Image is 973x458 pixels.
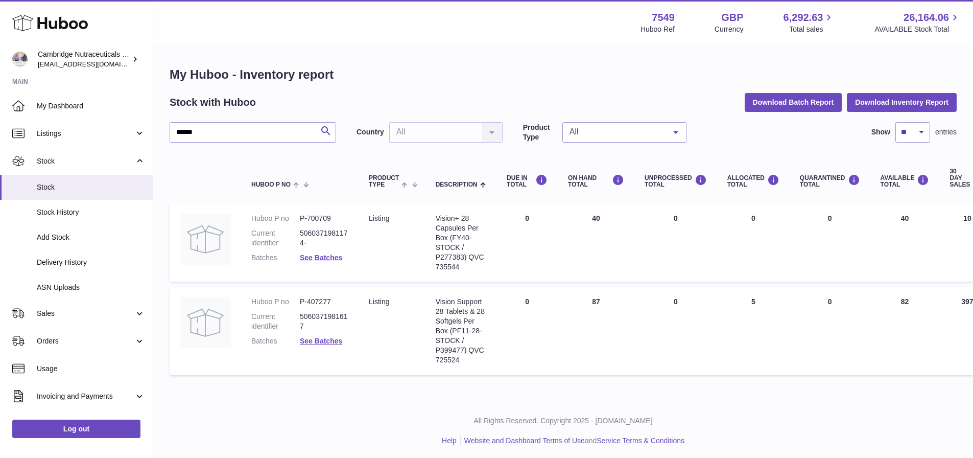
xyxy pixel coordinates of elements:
div: UNPROCESSED Total [645,174,707,188]
span: Description [436,181,478,188]
span: 0 [828,214,832,222]
td: 82 [870,287,940,375]
h1: My Huboo - Inventory report [170,66,957,83]
button: Download Batch Report [745,93,842,111]
img: product image [180,214,231,265]
td: 40 [870,203,940,282]
span: Stock History [37,208,145,217]
span: [EMAIL_ADDRESS][DOMAIN_NAME] [38,60,150,68]
a: Log out [12,420,140,438]
a: Help [442,437,457,445]
div: Currency [715,25,744,34]
td: 0 [634,203,717,282]
dd: 5060371981617 [300,312,348,331]
dt: Huboo P no [251,214,300,223]
span: 26,164.06 [904,11,949,25]
label: Country [357,127,384,137]
div: Vision+ 28 Capsules Per Box (FY40-STOCK / P277383) QVC 735544 [436,214,486,271]
span: 6,292.63 [784,11,823,25]
div: AVAILABLE Total [881,174,930,188]
p: All Rights Reserved. Copyright 2025 - [DOMAIN_NAME] [161,416,965,426]
div: ALLOCATED Total [727,174,779,188]
td: 87 [558,287,634,375]
span: AVAILABLE Stock Total [874,25,961,34]
strong: 7549 [652,11,675,25]
a: Website and Dashboard Terms of Use [464,437,585,445]
span: Invoicing and Payments [37,392,134,401]
span: Total sales [789,25,835,34]
a: See Batches [300,254,342,262]
label: Show [871,127,890,137]
span: Orders [37,336,134,346]
span: listing [369,297,389,306]
li: and [461,436,684,446]
strong: GBP [721,11,743,25]
span: Stock [37,156,134,166]
label: Product Type [523,123,557,142]
span: listing [369,214,389,222]
span: My Dashboard [37,101,145,111]
dt: Batches [251,336,300,346]
dt: Current identifier [251,312,300,331]
div: ON HAND Total [568,174,624,188]
span: Listings [37,129,134,139]
a: 6,292.63 Total sales [784,11,835,34]
span: All [567,127,666,137]
span: Stock [37,182,145,192]
a: 26,164.06 AVAILABLE Stock Total [874,11,961,34]
span: Product Type [369,175,399,188]
span: Huboo P no [251,181,291,188]
dd: 5060371981174- [300,228,348,248]
dd: P-407277 [300,297,348,307]
div: DUE IN TOTAL [507,174,548,188]
span: Usage [37,364,145,374]
a: Service Terms & Conditions [597,437,684,445]
span: entries [935,127,957,137]
dd: P-700709 [300,214,348,223]
td: 40 [558,203,634,282]
img: qvc@camnutra.com [12,52,28,67]
span: ASN Uploads [37,283,145,292]
td: 0 [496,287,558,375]
td: 0 [496,203,558,282]
h2: Stock with Huboo [170,96,256,109]
dt: Huboo P no [251,297,300,307]
span: Delivery History [37,258,145,267]
dt: Current identifier [251,228,300,248]
td: 5 [717,287,790,375]
div: Vision Support 28 Tablets & 28 Softgels Per Box (PF11-28-STOCK / P399477) QVC 725524 [436,297,486,364]
span: Add Stock [37,233,145,242]
div: Cambridge Nutraceuticals Ltd [38,50,130,69]
dt: Batches [251,253,300,263]
img: product image [180,297,231,348]
td: 0 [634,287,717,375]
div: QUARANTINED Total [800,174,860,188]
a: See Batches [300,337,342,345]
td: 0 [717,203,790,282]
span: Sales [37,309,134,318]
div: Huboo Ref [640,25,675,34]
button: Download Inventory Report [847,93,957,111]
span: 0 [828,297,832,306]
